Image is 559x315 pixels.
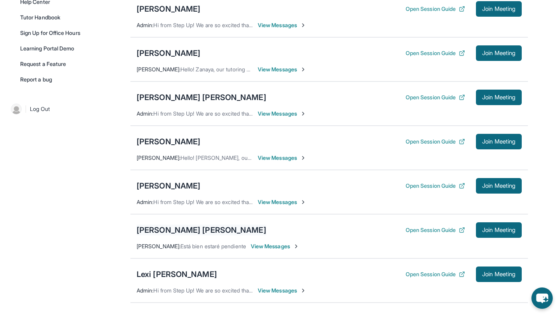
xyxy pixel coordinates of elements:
[16,10,92,24] a: Tutor Handbook
[300,111,306,117] img: Chevron-Right
[300,22,306,28] img: Chevron-Right
[406,49,465,57] button: Open Session Guide
[476,1,522,17] button: Join Meeting
[181,66,540,73] span: Hello! Zanaya, our tutoring session will start at about 6 o'clock. Is it convenient for you to at...
[258,154,306,162] span: View Messages
[137,180,200,191] div: [PERSON_NAME]
[8,100,92,118] a: |Log Out
[476,222,522,238] button: Join Meeting
[137,110,153,117] span: Admin :
[11,104,22,114] img: user-img
[482,7,516,11] span: Join Meeting
[181,243,246,249] span: Está bien estaré pendiente
[16,26,92,40] a: Sign Up for Office Hours
[16,73,92,87] a: Report a bug
[137,136,200,147] div: [PERSON_NAME]
[300,66,306,73] img: Chevron-Right
[406,93,465,101] button: Open Session Guide
[137,225,266,235] div: [PERSON_NAME] [PERSON_NAME]
[137,92,266,103] div: [PERSON_NAME] [PERSON_NAME]
[16,57,92,71] a: Request a Feature
[406,270,465,278] button: Open Session Guide
[482,228,516,232] span: Join Meeting
[137,269,217,280] div: Lexi [PERSON_NAME]
[137,48,200,59] div: [PERSON_NAME]
[406,182,465,190] button: Open Session Guide
[300,155,306,161] img: Chevron-Right
[482,51,516,55] span: Join Meeting
[406,226,465,234] button: Open Session Guide
[476,267,522,282] button: Join Meeting
[137,199,153,205] span: Admin :
[25,104,27,114] span: |
[482,139,516,144] span: Join Meeting
[406,5,465,13] button: Open Session Guide
[300,199,306,205] img: Chevron-Right
[482,272,516,277] span: Join Meeting
[137,287,153,294] span: Admin :
[137,22,153,28] span: Admin :
[258,287,306,294] span: View Messages
[181,154,439,161] span: Hello! [PERSON_NAME], our tutoring session will start at about 5 o'clock. Is it convenient for yo...
[531,287,553,309] button: chat-button
[482,183,516,188] span: Join Meeting
[258,110,306,118] span: View Messages
[16,42,92,55] a: Learning Portal Demo
[251,242,299,250] span: View Messages
[406,138,465,145] button: Open Session Guide
[258,21,306,29] span: View Messages
[137,66,181,73] span: [PERSON_NAME] :
[258,66,306,73] span: View Messages
[137,154,181,161] span: [PERSON_NAME] :
[476,90,522,105] button: Join Meeting
[482,95,516,100] span: Join Meeting
[258,198,306,206] span: View Messages
[300,287,306,294] img: Chevron-Right
[476,134,522,149] button: Join Meeting
[476,45,522,61] button: Join Meeting
[30,105,50,113] span: Log Out
[293,243,299,249] img: Chevron-Right
[476,178,522,194] button: Join Meeting
[137,243,181,249] span: [PERSON_NAME] :
[137,3,200,14] div: [PERSON_NAME]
